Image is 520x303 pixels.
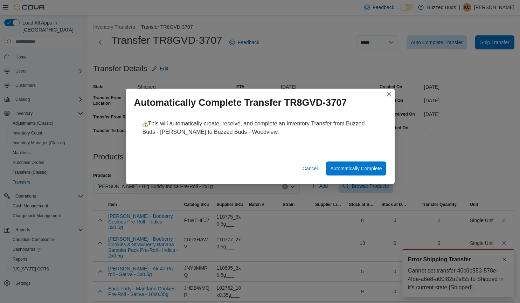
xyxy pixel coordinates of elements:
[385,90,393,98] button: Closes this modal window
[330,165,382,172] span: Automatically Complete
[143,119,378,136] p: This will automatically create, receive, and complete an Inventory Transfer from Buzzed Buds - [P...
[326,161,386,175] button: Automatically Complete
[303,165,318,172] span: Cancel
[300,161,321,175] button: Cancel
[134,97,347,108] h1: Automatically Complete Transfer TR8GVD-3707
